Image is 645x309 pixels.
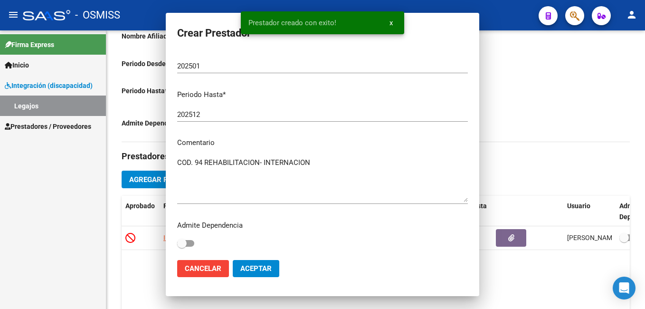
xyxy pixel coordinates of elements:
span: Agregar Prestador [129,175,204,184]
span: Prestador creado con exito! [248,18,336,28]
span: Integración (discapacidad) [5,80,93,91]
div: Open Intercom Messenger [613,277,636,299]
span: Prestador [163,202,193,210]
p: Periodo Hasta [177,89,468,100]
span: Aprobado [125,202,155,210]
mat-icon: person [626,9,637,20]
p: Admite Dependencia [177,220,468,231]
span: Aceptar [240,264,272,273]
span: Cancelar [185,264,221,273]
button: Aceptar [233,260,279,277]
datatable-header-cell: Usuario [563,196,616,227]
datatable-header-cell: Aprobado [122,196,160,227]
span: - OSMISS [75,5,120,26]
button: Cancelar [177,260,229,277]
datatable-header-cell: Prestador [160,196,236,227]
p: Periodo Desde [122,58,196,69]
p: Comentario [177,137,468,148]
p: Admite Dependencia [122,118,196,128]
span: [PERSON_NAME] [DATE] [567,234,642,241]
mat-icon: menu [8,9,19,20]
h2: Crear Prestador [177,24,468,42]
span: Prestadores / Proveedores [5,121,91,132]
span: INTERNACION CUIDADA S.A. [163,234,249,241]
span: Usuario [567,202,590,210]
span: Inicio [5,60,29,70]
p: Nombre Afiliado [122,31,196,41]
span: Firma Express [5,39,54,50]
h3: Prestadores asociados al legajo [122,150,630,163]
span: x [389,19,393,27]
p: Periodo Hasta [122,86,196,96]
